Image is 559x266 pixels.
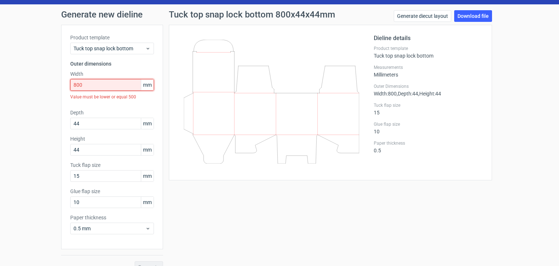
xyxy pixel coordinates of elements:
[70,188,154,195] label: Glue flap size
[70,34,154,41] label: Product template
[74,225,145,232] span: 0.5 mm
[70,60,154,67] h3: Outer dimensions
[70,70,154,78] label: Width
[70,214,154,221] label: Paper thickness
[374,64,483,78] div: Millimeters
[141,118,154,129] span: mm
[141,79,154,90] span: mm
[374,102,483,116] div: 15
[141,197,154,208] span: mm
[141,144,154,155] span: mm
[397,91,418,97] span: , Depth : 44
[394,10,451,22] a: Generate diecut layout
[70,91,154,103] div: Value must be lower or equal 500
[374,121,483,127] label: Glue flap size
[454,10,492,22] a: Download file
[374,91,397,97] span: Width : 800
[70,109,154,116] label: Depth
[70,135,154,142] label: Height
[374,46,483,51] label: Product template
[70,161,154,169] label: Tuck flap size
[374,34,483,43] h2: Dieline details
[169,10,335,19] h1: Tuck top snap lock bottom 800x44x44mm
[374,140,483,146] label: Paper thickness
[374,83,483,89] label: Outer Dimensions
[74,45,145,52] span: Tuck top snap lock bottom
[374,140,483,153] div: 0.5
[61,10,498,19] h1: Generate new dieline
[374,121,483,134] div: 10
[418,91,441,97] span: , Height : 44
[374,64,483,70] label: Measurements
[374,46,483,59] div: Tuck top snap lock bottom
[374,102,483,108] label: Tuck flap size
[141,171,154,181] span: mm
